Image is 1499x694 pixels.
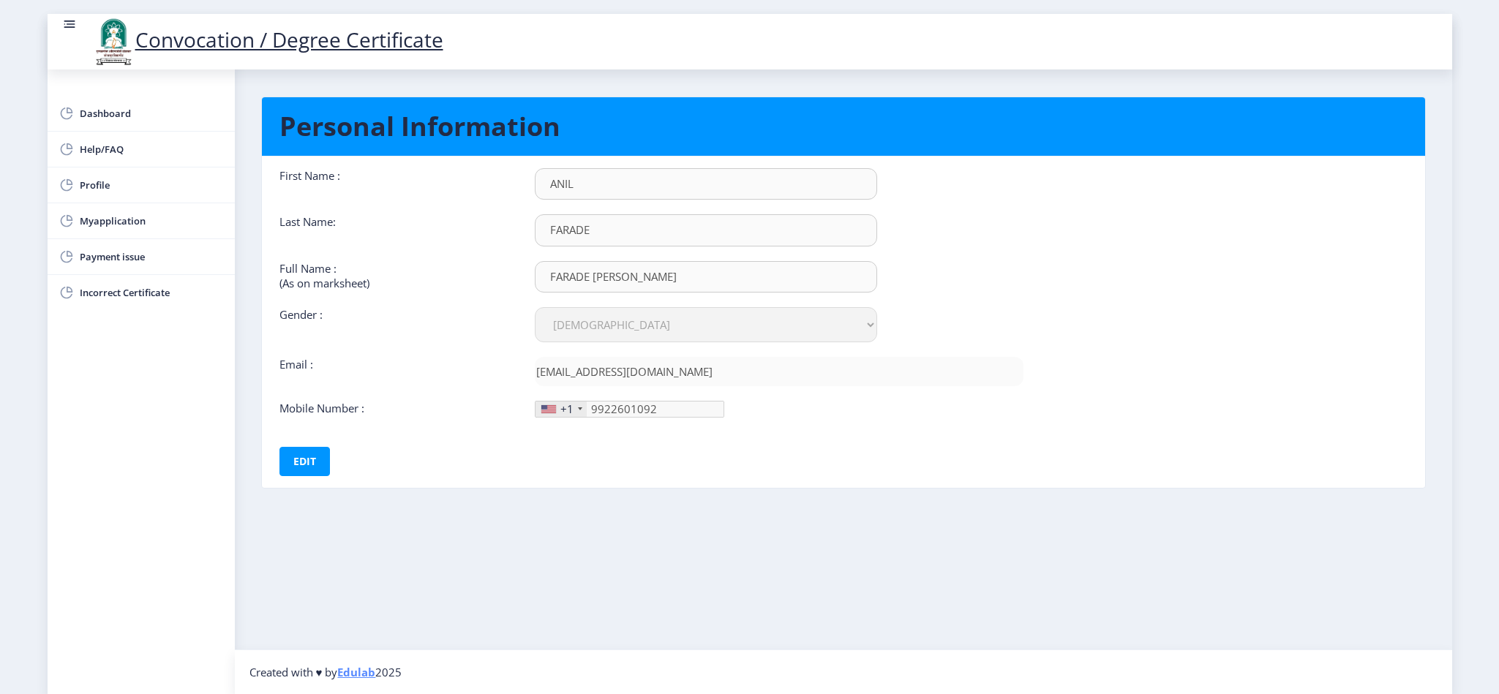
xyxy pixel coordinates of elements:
[91,26,443,53] a: Convocation / Degree Certificate
[535,401,724,418] input: Mobile No
[48,96,235,131] a: Dashboard
[268,357,524,386] div: Email :
[80,248,223,265] span: Payment issue
[560,401,574,416] div: +1
[279,447,330,476] button: Edit
[48,203,235,238] a: Myapplication
[80,176,223,194] span: Profile
[48,167,235,203] a: Profile
[268,307,524,342] div: Gender :
[80,212,223,230] span: Myapplication
[337,665,375,679] a: Edulab
[268,214,524,246] div: Last Name:
[80,105,223,122] span: Dashboard
[48,132,235,167] a: Help/FAQ
[536,401,587,417] div: United States: +1
[48,275,235,310] a: Incorrect Certificate
[249,665,402,679] span: Created with ♥ by 2025
[80,284,223,301] span: Incorrect Certificate
[80,140,223,158] span: Help/FAQ
[279,109,1408,144] h1: Personal Information
[268,401,524,418] div: Mobile Number :
[268,168,524,200] div: First Name :
[91,17,135,67] img: logo
[268,261,524,293] div: Full Name : (As on marksheet)
[48,239,235,274] a: Payment issue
